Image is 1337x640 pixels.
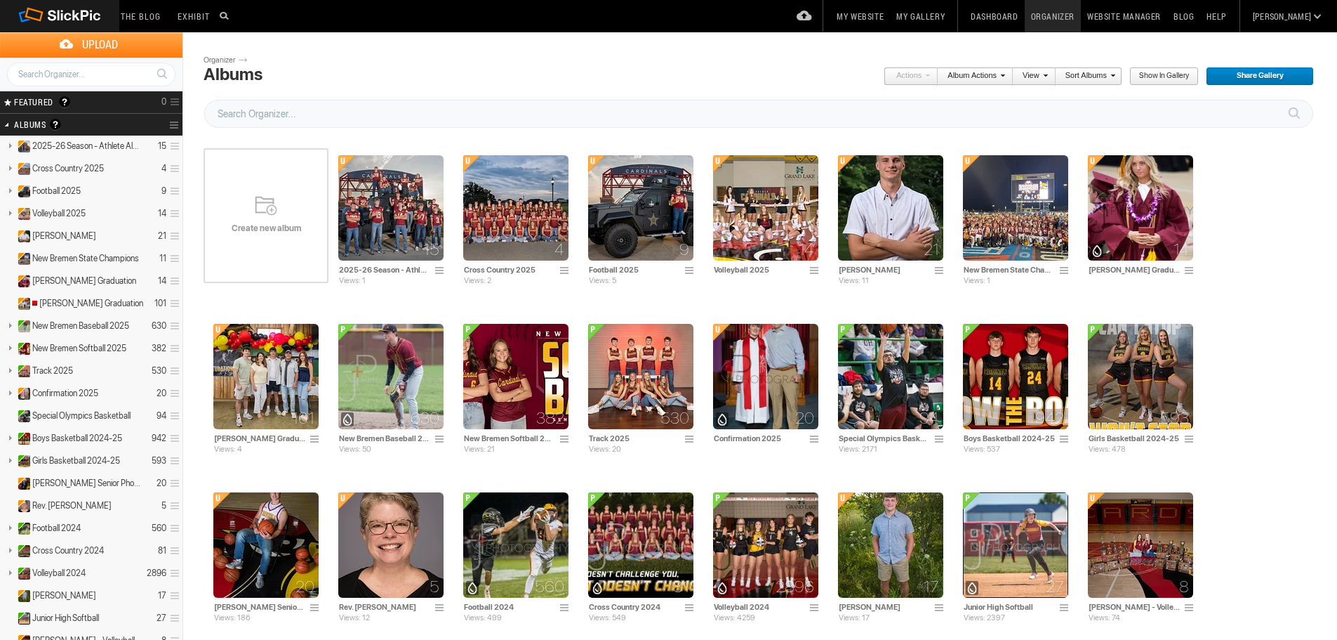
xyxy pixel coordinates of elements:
span: Views: 1 [339,276,366,285]
span: Views: 2 [464,276,491,285]
span: 2896 [776,581,814,592]
img: SeniorBanner-1.webp [1088,324,1193,429]
input: Search photos on SlickPic... [218,7,234,24]
ins: Public Album [12,613,31,625]
img: TrackSeniors-1.webp [588,324,693,429]
img: Softball-1.webp [963,492,1068,598]
input: Rogan Senior Photos [213,601,306,613]
ins: Unlisted Album [12,185,31,197]
span: Boys Basketball 2024-25 [32,433,122,444]
span: Views: 50 [339,445,371,454]
span: Rev. Becky [32,500,112,511]
a: Expand [1,410,15,421]
input: Cross Country 2024 [588,601,681,613]
a: Expand [1,500,15,511]
ins: Unlisted Album [12,275,31,287]
span: New Bremen State Champions [32,253,139,264]
span: Views: 2397 [964,613,1005,622]
input: Confirmation 2025 [713,432,806,445]
img: SoftballBanner-1.webp [463,324,568,429]
a: Sort Albums [1056,67,1115,86]
span: 530 [660,412,689,424]
ins: Public Album [12,433,31,445]
span: 2025-26 Season - Athlete Albums [32,141,142,152]
span: Football 2025 [32,185,81,197]
span: 15 [423,244,439,255]
img: Football_2022-1.webp [963,155,1068,261]
ins: Unlisted Album [12,230,31,242]
span: Cross Country 2024 [32,545,104,556]
h2: Albums [14,114,132,136]
img: AaronAlbers-1.webp [838,155,943,261]
span: 17 [924,581,939,592]
div: Albums [204,65,262,84]
span: Rogan Senior Photos [32,478,142,489]
img: RoganSenior-1.webp [213,492,319,598]
input: Football 2024 [463,601,556,613]
ins: Unlisted Album [12,388,31,400]
span: Special Olympics Basketball [32,410,131,422]
span: Views: 17 [839,613,870,622]
span: Views: 4259 [714,613,755,622]
span: 11 [1051,244,1064,255]
input: Search Organizer... [7,63,175,86]
input: New Bremen State Champions [963,263,1056,276]
img: RoganGradParty-15.webp [213,324,319,429]
span: Cross Country 2025 [32,163,104,174]
img: SeniorVolleyball-11.webp [713,492,818,598]
img: SeniorBanner-1.webp [963,324,1068,429]
input: Rev. Becky [338,601,431,613]
span: Views: 21 [464,445,495,454]
img: FootballSeniors-1.webp [338,155,444,261]
span: Track 2025 [32,365,73,377]
span: 630 [411,412,439,424]
ins: Public Album [12,320,31,332]
span: Share Gallery [1206,67,1304,86]
span: Football 2024 [32,523,81,534]
span: 94 [919,412,939,424]
span: 81 [673,581,689,592]
ins: Unlisted Album [12,141,31,152]
span: Views: 549 [589,613,626,622]
span: 20 [795,412,814,424]
input: Junior High Softball [963,601,1056,613]
a: Actions [884,67,930,86]
input: Volleyball 2025 [713,263,806,276]
a: Album Actions [938,67,1005,86]
img: BballvsWayneTrace-16.webp [338,324,444,429]
ins: Unlisted Album [12,478,31,490]
span: 101 [292,412,314,424]
ins: Public Album [12,365,31,377]
img: VolleyballTrophies-1.webp [1088,492,1193,598]
span: 5 [430,581,439,592]
span: Confirmation 2025 [32,388,98,399]
input: 2025-26 Season - Athlete Albums [338,263,431,276]
span: Views: 11 [839,276,869,285]
ins: Public Album [12,410,31,422]
span: Views: 499 [464,613,502,622]
span: 4 [554,244,564,255]
img: CrossCountry-1.webp [588,492,693,598]
span: Views: 20 [589,445,621,454]
ins: Public Album [12,545,31,557]
span: Views: 2171 [839,445,877,454]
span: 382 [536,412,564,424]
a: View [1013,67,1048,86]
img: NBCommencement2025-14.webp [1088,155,1193,261]
ins: Unlisted Album [12,208,31,220]
img: VarsityvsParkway-3.webp [463,492,568,598]
input: Special Olympics Basketball [838,432,931,445]
img: RevBecky-1.webp [338,492,444,598]
ins: Unlisted Album [12,253,31,265]
span: 14 [799,244,814,255]
input: Search Organizer... [204,100,1313,128]
span: 21 [924,244,939,255]
img: Confirmation-15.webp [713,324,818,429]
ins: Unlisted Album [12,163,31,175]
ins: Unlisted Album [12,590,31,602]
span: FEATURED [10,96,53,107]
input: Vince [838,601,931,613]
span: 593 [1160,412,1189,424]
span: Views: 186 [214,613,251,622]
img: Vince-1.webp [838,492,943,598]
